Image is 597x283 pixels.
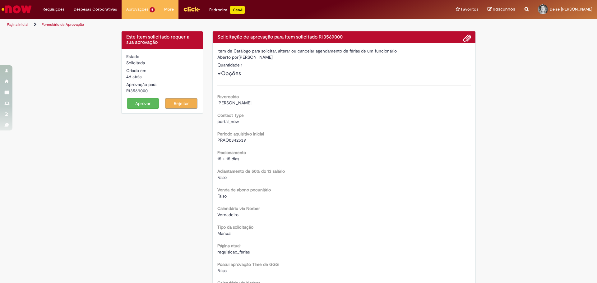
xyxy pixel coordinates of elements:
[217,224,253,230] b: Tipo da solicitação
[217,119,239,124] span: portal_now
[7,22,28,27] a: Página inicial
[5,19,393,30] ul: Trilhas de página
[126,74,141,80] span: 4d atrás
[126,60,198,66] div: Solicitada
[150,7,155,12] span: 5
[127,98,159,109] button: Aprovar
[183,4,200,14] img: click_logo_yellow_360x200.png
[217,94,239,99] b: Favorecido
[217,62,471,68] div: Quantidade 1
[217,175,227,180] span: Falso
[217,54,471,62] div: [PERSON_NAME]
[164,6,174,12] span: More
[126,53,139,60] label: Estado
[217,54,238,60] label: Aberto por
[126,6,148,12] span: Aprovações
[217,137,246,143] span: PRAQ0342539
[217,231,231,236] span: Manual
[126,81,156,88] label: Aprovação para
[550,7,592,12] span: Deise [PERSON_NAME]
[217,212,238,217] span: Verdadeiro
[165,98,197,109] button: Rejeitar
[126,34,198,45] h4: Este Item solicitado requer a sua aprovação
[230,6,245,14] p: +GenAi
[217,34,471,40] h4: Solicitação de aprovação para Item solicitado R13569000
[126,67,146,74] label: Criado em
[74,6,117,12] span: Despesas Corporativas
[217,150,246,155] b: Fracionamento
[488,7,515,12] a: Rascunhos
[126,74,198,80] div: 26/09/2025 07:33:20
[126,88,198,94] div: R13569000
[42,22,84,27] a: Formulário de Aprovação
[461,6,478,12] span: Favoritos
[126,74,141,80] time: 26/09/2025 07:33:20
[217,131,264,137] b: Período aquisitivo inicial
[217,243,241,249] b: Página atual:
[217,112,244,118] b: Contact Type
[1,3,33,16] img: ServiceNow
[217,193,227,199] span: Falso
[209,6,245,14] div: Padroniza
[217,249,250,255] span: requisicao_ferias
[217,268,227,273] span: Falso
[217,100,252,106] span: [PERSON_NAME]
[217,48,471,54] div: Item de Catálogo para solicitar, alterar ou cancelar agendamento de férias de um funcionário
[217,187,271,193] b: Venda de abono pecuniário
[217,156,239,162] span: 15 + 15 dias
[43,6,64,12] span: Requisições
[493,6,515,12] span: Rascunhos
[217,262,279,267] b: Possui aprovação TIme de GGG
[217,206,260,211] b: Calendário via Norber
[217,168,285,174] b: Adiantamento de 50% do 13 salário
